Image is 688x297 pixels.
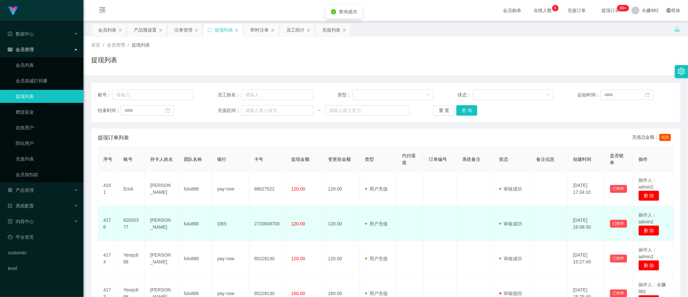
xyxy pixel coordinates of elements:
div: 充值总金额： [632,134,674,142]
span: 变更前金额 [328,157,351,162]
i: 图标: close [194,28,198,32]
a: 会员加减打码量 [16,74,78,87]
span: 类型 [365,157,374,162]
i: icon: check-circle [331,9,336,14]
span: 持卡人姓名 [150,157,173,162]
span: 审核成功 [499,221,522,226]
td: 120.00 [323,172,360,206]
button: 删 除 [638,225,659,236]
td: [DATE] 15:27:49 [568,241,605,276]
td: [DATE] 17:34:10 [568,172,605,206]
a: 陪玩用户 [16,137,78,150]
span: 提现订单 [598,8,623,13]
span: 用户充值 [365,221,388,226]
i: 图标: sync [208,28,212,32]
td: pay now [212,172,249,206]
td: fulu888 [179,172,212,206]
span: 查询成功 [339,9,357,14]
div: 注单管理 [174,24,193,36]
span: ~ [314,107,325,114]
div: 产品预设置 [134,24,157,36]
button: 删 除 [638,260,659,271]
td: 4174 [98,241,118,276]
button: 删 除 [638,191,659,201]
span: 充值区间： [218,107,241,114]
p: 5 [554,5,556,11]
a: level [8,262,78,275]
span: 在线人数 [531,8,555,13]
a: 图标: dashboard平台首页 [8,231,78,244]
div: 充值列表 [322,24,340,36]
span: 会员管理 [107,42,125,48]
span: 序号 [103,157,112,162]
div: 员工统计 [286,24,305,36]
button: 已锁单 [610,185,627,193]
td: [PERSON_NAME] [145,206,179,241]
span: 用户充值 [365,291,388,296]
i: 图标: close [342,28,346,32]
i: 图标: down [546,93,550,97]
img: logo.9652507e.png [8,7,18,16]
i: 图标: close [118,28,122,32]
div: 提现列表 [215,24,233,36]
span: / [103,42,104,48]
td: DBS [212,206,249,241]
input: 请输入 [241,90,314,100]
a: 充值列表 [16,152,78,165]
span: 会员管理 [8,47,34,52]
span: 是否锁单 [610,153,624,165]
td: 120.00 [323,206,360,241]
span: 操作人：admin2 [638,212,657,224]
span: 提现金额 [291,157,309,162]
span: 银行 [217,157,226,162]
button: 重 置 [434,105,454,116]
input: 请输入最小值为 [241,105,314,116]
span: 审核驳回 [499,291,522,296]
a: 提现列表 [16,90,78,103]
span: 120.00 [291,256,305,261]
button: 已锁单 [610,255,627,262]
span: 数据中心 [8,31,34,36]
span: 产品管理 [8,188,34,193]
i: 图标: profile [8,219,12,224]
span: 内容中心 [8,219,34,224]
span: 120.00 [291,186,305,191]
sup: 265 [617,5,629,11]
i: 图标: check-circle-o [8,32,12,36]
span: 操作人：admin2 [638,247,657,259]
span: 系统备注 [462,157,480,162]
span: 创建时间 [573,157,591,162]
span: 状态 [499,157,509,162]
i: 图标: appstore-o [8,188,12,192]
i: 图标: calendar [165,108,170,113]
td: [PERSON_NAME] [145,172,179,206]
span: 系统配置 [8,203,34,208]
a: customer [8,246,78,259]
td: 120.00 [323,241,360,276]
span: 充值订单 [565,8,589,13]
td: fulu888 [179,241,212,276]
span: 审核成功 [499,186,522,191]
td: 4176 [98,206,118,241]
span: 操作人：永赚982 [638,282,666,294]
i: 图标: down [426,93,430,97]
i: 图标: unlock [674,26,680,32]
span: 首页 [91,42,100,48]
span: 结束时间： [98,107,121,114]
span: 账号 [123,157,133,162]
td: 85228130 [249,241,286,276]
i: 图标: form [8,204,12,208]
span: 订单编号 [429,157,447,162]
input: 请输入最大值为 [325,105,410,116]
i: 图标: close [271,28,275,32]
span: 提现列表 [132,42,150,48]
i: 图标: calendar [645,92,650,97]
span: 代付渠道 [402,153,416,165]
span: 用户充值 [365,256,388,261]
i: 图标: menu-fold [91,0,113,21]
span: 员工姓名： [218,92,241,98]
td: 4191 [98,172,118,206]
span: 审核成功 [499,256,522,261]
td: Yeoqc888 [118,241,145,276]
span: 120.00 [291,221,305,226]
